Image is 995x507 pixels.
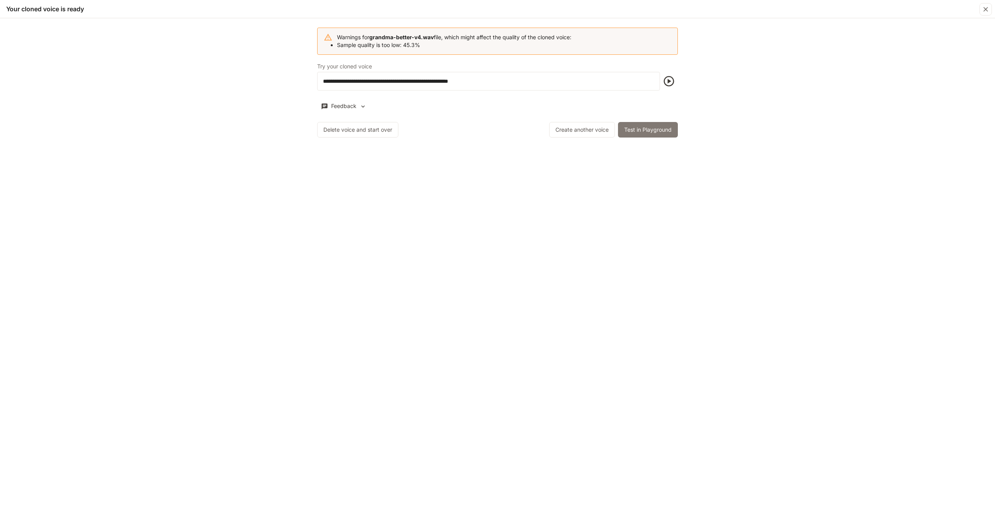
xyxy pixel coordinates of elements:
[618,122,678,138] button: Test in Playground
[337,30,571,52] div: Warnings for file, which might affect the quality of the cloned voice:
[317,64,372,69] p: Try your cloned voice
[317,100,370,113] button: Feedback
[317,122,398,138] button: Delete voice and start over
[369,34,434,40] b: grandma-better-v4.wav
[549,122,615,138] button: Create another voice
[6,5,84,13] h5: Your cloned voice is ready
[337,41,571,49] li: Sample quality is too low: 45.3%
